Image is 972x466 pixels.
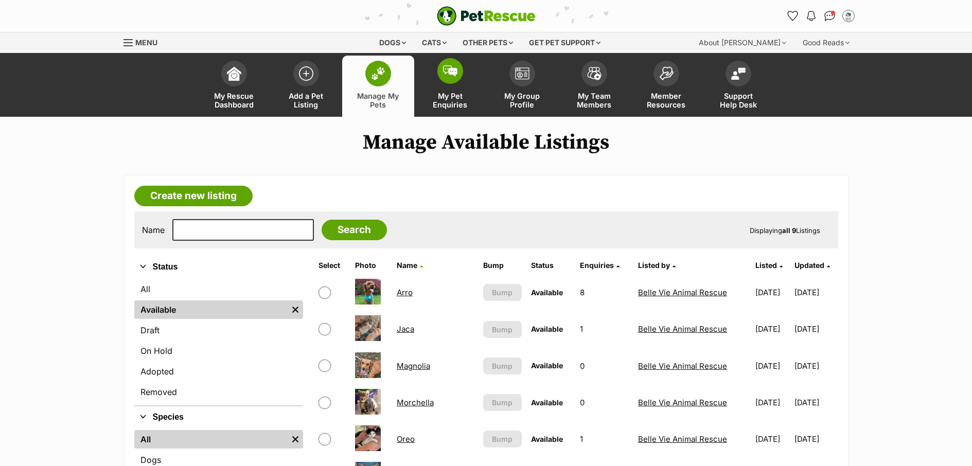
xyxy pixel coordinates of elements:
button: Bump [483,284,522,301]
img: logo-e224e6f780fb5917bec1dbf3a21bbac754714ae5b6737aabdf751b685950b380.svg [437,6,536,26]
span: My Group Profile [499,92,545,109]
a: Oreo [397,434,415,444]
button: Bump [483,357,522,374]
td: 8 [576,275,633,310]
th: Bump [479,257,526,274]
a: Belle Vie Animal Rescue [638,324,727,334]
img: manage-my-pets-icon-02211641906a0b7f246fdf0571729dbe1e7629f14944591b6c1af311fb30b64b.svg [371,67,385,80]
span: My Team Members [571,92,617,109]
th: Photo [351,257,392,274]
button: Notifications [803,8,820,24]
td: [DATE] [794,348,837,384]
a: Magnolia [397,361,430,371]
td: [DATE] [751,311,793,347]
span: My Rescue Dashboard [211,92,257,109]
a: Menu [123,32,165,51]
img: Belle Vie Animal Rescue profile pic [843,11,854,21]
td: 0 [576,385,633,420]
a: My Pet Enquiries [414,56,486,117]
img: notifications-46538b983faf8c2785f20acdc204bb7945ddae34d4c08c2a6579f10ce5e182be.svg [807,11,815,21]
td: [DATE] [751,385,793,420]
span: Name [397,261,417,270]
span: Bump [492,434,512,444]
img: group-profile-icon-3fa3cf56718a62981997c0bc7e787c4b2cf8bcc04b72c1350f741eb67cf2f40e.svg [515,67,529,80]
td: [DATE] [794,311,837,347]
img: team-members-icon-5396bd8760b3fe7c0b43da4ab00e1e3bb1a5d9ba89233759b79545d2d3fc5d0d.svg [587,67,602,80]
span: Member Resources [643,92,690,109]
img: dashboard-icon-eb2f2d2d3e046f16d808141f083e7271f6b2e854fb5c12c21221c1fb7104beca.svg [227,66,241,81]
button: My account [840,8,857,24]
a: Belle Vie Animal Rescue [638,398,727,407]
span: Bump [492,287,512,298]
span: Listed [755,261,777,270]
a: Adopted [134,362,303,381]
a: Support Help Desk [702,56,774,117]
div: Dogs [372,32,413,53]
span: Available [531,435,563,443]
button: Species [134,410,303,424]
div: Get pet support [522,32,608,53]
button: Status [134,260,303,274]
td: [DATE] [751,275,793,310]
td: [DATE] [751,348,793,384]
button: Bump [483,321,522,338]
td: [DATE] [751,421,793,457]
a: All [134,430,288,449]
a: My Rescue Dashboard [198,56,270,117]
span: Menu [135,38,157,47]
input: Search [322,220,387,240]
a: Name [397,261,423,270]
div: Cats [415,32,454,53]
td: [DATE] [794,421,837,457]
a: All [134,280,303,298]
span: Support Help Desk [715,92,762,109]
span: Available [531,361,563,370]
div: Status [134,278,303,405]
a: Manage My Pets [342,56,414,117]
span: My Pet Enquiries [427,92,473,109]
td: [DATE] [794,275,837,310]
div: Good Reads [796,32,857,53]
a: Conversations [822,8,838,24]
a: Enquiries [580,261,620,270]
th: Select [314,257,350,274]
a: Listed [755,261,783,270]
td: 1 [576,311,633,347]
span: Bump [492,397,512,408]
a: On Hold [134,342,303,360]
a: Available [134,300,288,319]
div: About [PERSON_NAME] [692,32,793,53]
button: Bump [483,394,522,411]
div: Other pets [455,32,520,53]
strong: all 9 [782,226,796,235]
span: Bump [492,361,512,371]
a: Add a Pet Listing [270,56,342,117]
th: Status [527,257,575,274]
span: Available [531,288,563,297]
span: Available [531,325,563,333]
img: member-resources-icon-8e73f808a243e03378d46382f2149f9095a855e16c252ad45f914b54edf8863c.svg [659,66,674,80]
span: Displaying Listings [750,226,820,235]
img: chat-41dd97257d64d25036548639549fe6c8038ab92f7586957e7f3b1b290dea8141.svg [824,11,835,21]
a: Belle Vie Animal Rescue [638,434,727,444]
a: Morchella [397,398,434,407]
span: Listed by [638,261,670,270]
a: Listed by [638,261,676,270]
a: Arro [397,288,413,297]
span: translation missing: en.admin.listings.index.attributes.enquiries [580,261,614,270]
a: Remove filter [288,430,303,449]
a: Favourites [785,8,801,24]
a: Jaca [397,324,414,334]
span: Bump [492,324,512,335]
img: help-desk-icon-fdf02630f3aa405de69fd3d07c3f3aa587a6932b1a1747fa1d2bba05be0121f9.svg [731,67,746,80]
a: Member Resources [630,56,702,117]
img: add-pet-listing-icon-0afa8454b4691262ce3f59096e99ab1cd57d4a30225e0717b998d2c9b9846f56.svg [299,66,313,81]
a: Create new listing [134,186,253,206]
a: Updated [794,261,830,270]
a: Remove filter [288,300,303,319]
a: My Group Profile [486,56,558,117]
a: Belle Vie Animal Rescue [638,361,727,371]
label: Name [142,225,165,235]
button: Bump [483,431,522,447]
td: [DATE] [794,385,837,420]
